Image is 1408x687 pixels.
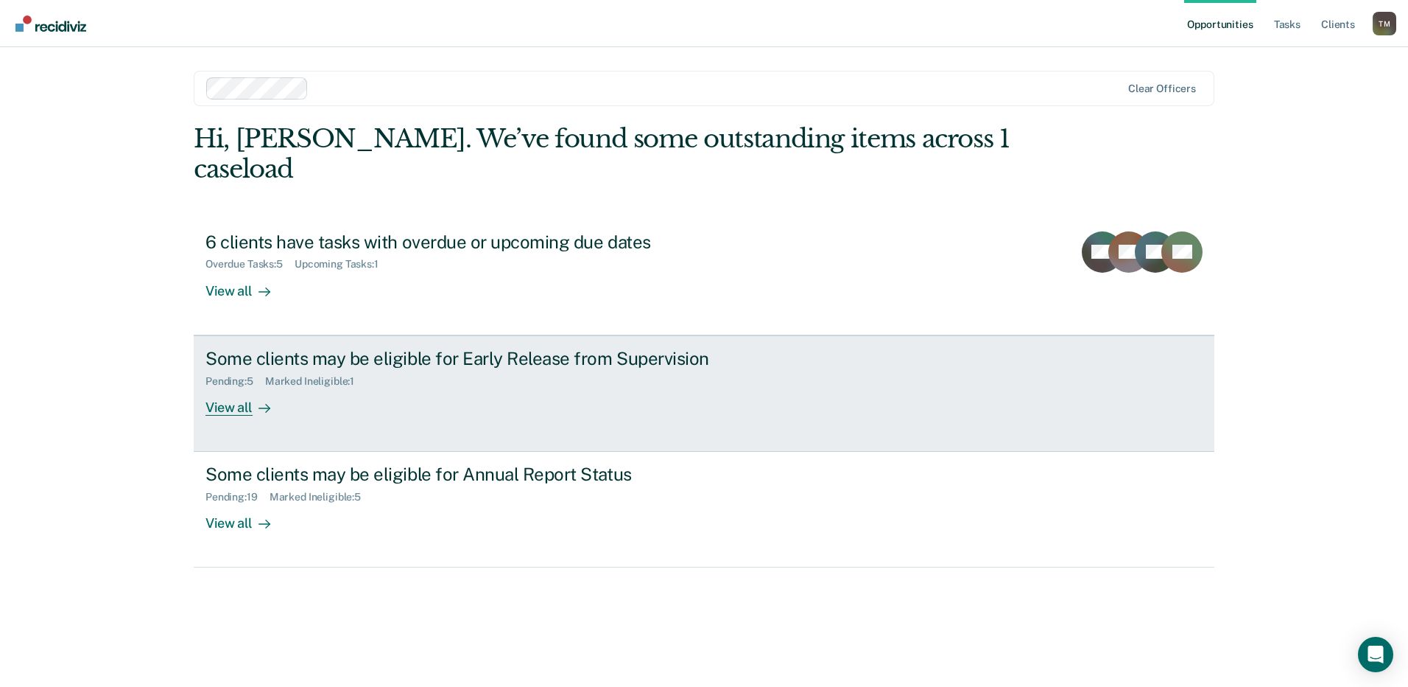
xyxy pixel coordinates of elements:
[205,258,295,271] div: Overdue Tasks : 5
[15,15,86,32] img: Recidiviz
[1373,12,1396,35] div: T M
[1128,83,1196,95] div: Clear officers
[1358,637,1393,672] div: Open Intercom Messenger
[205,271,288,299] div: View all
[295,258,390,271] div: Upcoming Tasks : 1
[194,335,1214,452] a: Some clients may be eligible for Early Release from SupervisionPending:5Marked Ineligible:1View all
[205,464,722,485] div: Some clients may be eligible for Annual Report Status
[1373,12,1396,35] button: Profile dropdown button
[265,375,366,388] div: Marked Ineligible : 1
[194,220,1214,335] a: 6 clients have tasks with overdue or upcoming due datesOverdue Tasks:5Upcoming Tasks:1View all
[205,348,722,369] div: Some clients may be eligible for Early Release from Supervision
[205,491,270,503] div: Pending : 19
[205,231,722,253] div: 6 clients have tasks with overdue or upcoming due dates
[270,491,373,503] div: Marked Ineligible : 5
[205,375,265,388] div: Pending : 5
[205,503,288,532] div: View all
[205,387,288,416] div: View all
[194,124,1010,184] div: Hi, [PERSON_NAME]. We’ve found some outstanding items across 1 caseload
[194,452,1214,568] a: Some clients may be eligible for Annual Report StatusPending:19Marked Ineligible:5View all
